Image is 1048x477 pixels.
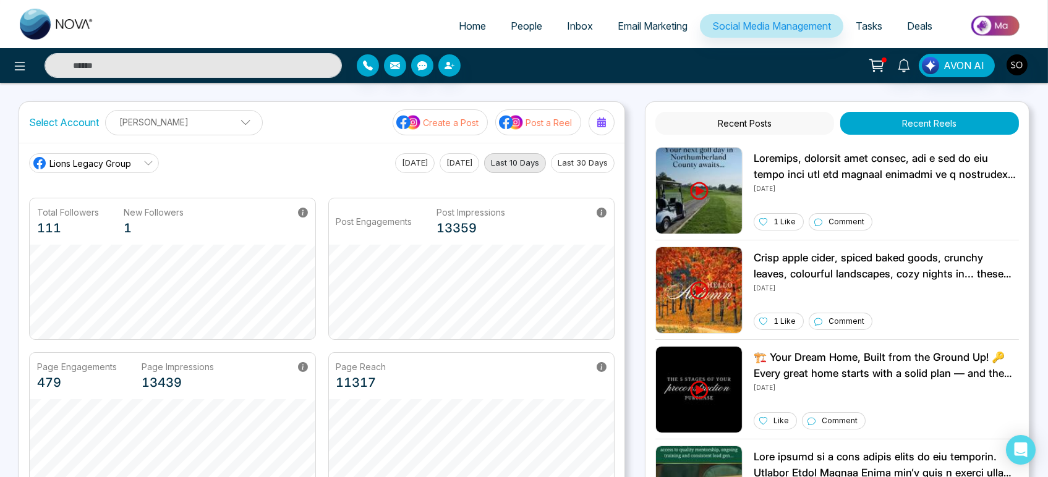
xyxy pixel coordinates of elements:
img: social-media-icon [396,114,421,130]
p: [PERSON_NAME] [113,112,255,132]
button: AVON AI [919,54,995,77]
p: 11317 [336,373,386,392]
p: 111 [37,219,99,237]
a: Inbox [555,14,605,38]
p: 479 [37,373,117,392]
p: Total Followers [37,206,99,219]
img: Unable to load img. [655,247,743,334]
p: Post Engagements [336,215,412,228]
p: Comment [829,216,864,227]
label: Select Account [29,115,99,130]
a: Social Media Management [700,14,843,38]
span: AVON AI [944,58,984,73]
img: Unable to load img. [655,346,743,433]
p: Create a Post [423,116,479,129]
span: Social Media Management [712,20,831,32]
p: Page Reach [336,360,386,373]
button: social-media-iconCreate a Post [393,109,488,135]
img: Unable to load img. [655,147,743,234]
span: Email Marketing [618,20,688,32]
button: [DATE] [440,153,479,173]
img: Lead Flow [922,57,939,74]
p: 1 [124,219,184,237]
button: Recent Reels [840,112,1019,135]
p: Post a Reel [526,116,572,129]
p: Comment [829,316,864,327]
a: Home [446,14,498,38]
img: Nova CRM Logo [20,9,94,40]
img: User Avatar [1007,54,1028,75]
a: People [498,14,555,38]
p: New Followers [124,206,184,219]
span: Home [459,20,486,32]
span: Inbox [567,20,593,32]
p: Comment [822,415,858,426]
div: Open Intercom Messenger [1006,435,1036,465]
span: People [511,20,542,32]
button: Last 30 Days [551,153,615,173]
a: Tasks [843,14,895,38]
span: Lions Legacy Group [49,157,131,170]
button: [DATE] [395,153,435,173]
p: Like [773,415,789,426]
p: 1 Like [773,216,796,227]
p: 🏗️ Your Dream Home, Built from the Ground Up! 🔑 Every great home starts with a solid plan — and t... [754,350,1019,381]
span: Deals [907,20,932,32]
img: Market-place.gif [951,12,1041,40]
button: Recent Posts [655,112,834,135]
p: 1 Like [773,316,796,327]
p: 13439 [142,373,214,392]
span: Tasks [856,20,882,32]
p: Loremips, dolorsit amet consec, adi e sed do eiu tempo inci utl etd magnaal enimadmi ve q nostrud... [754,151,1019,182]
a: Email Marketing [605,14,700,38]
p: Page Impressions [142,360,214,373]
button: social-media-iconPost a Reel [495,109,581,135]
p: [DATE] [754,282,1019,293]
p: Crisp apple cider, spiced baked goods, crunchy leaves, colourful landscapes, cozy nights in... th... [754,250,1019,282]
p: Page Engagements [37,360,117,373]
img: social-media-icon [499,114,524,130]
p: 13359 [437,219,506,237]
a: Deals [895,14,945,38]
p: [DATE] [754,381,1019,392]
p: [DATE] [754,182,1019,193]
p: Post Impressions [437,206,506,219]
button: Last 10 Days [484,153,546,173]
